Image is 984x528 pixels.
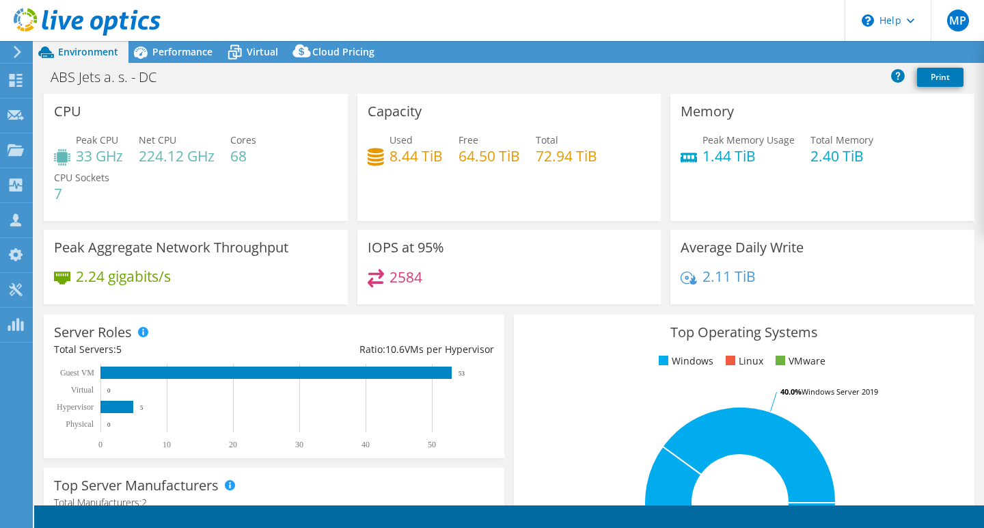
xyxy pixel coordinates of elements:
tspan: 40.0% [780,386,802,397]
span: Net CPU [139,133,176,146]
h4: 2.24 gigabits/s [76,269,171,284]
span: CPU Sockets [54,171,109,184]
h4: 72.94 TiB [536,148,597,163]
span: Peak Memory Usage [702,133,795,146]
h4: 224.12 GHz [139,148,215,163]
h3: Server Roles [54,325,132,340]
h3: Peak Aggregate Network Throughput [54,240,288,255]
h4: 2.40 TiB [810,148,873,163]
h3: IOPS at 95% [368,240,444,255]
h4: 7 [54,186,109,201]
tspan: Windows Server 2019 [802,386,878,397]
li: Linux [722,354,763,369]
span: Cores [230,133,256,146]
span: 2 [141,496,147,509]
div: Ratio: VMs per Hypervisor [274,342,494,357]
span: Total Memory [810,133,873,146]
span: 10.6 [385,343,405,356]
span: 5 [116,343,122,356]
text: Hypervisor [57,402,94,412]
h3: CPU [54,104,81,119]
h4: 2.11 TiB [702,269,756,284]
text: 40 [361,440,370,449]
span: Virtual [247,45,278,58]
h4: 2584 [389,269,422,285]
text: 0 [107,421,111,428]
svg: \n [862,14,874,27]
div: Total Servers: [54,342,274,357]
text: 10 [163,440,171,449]
h3: Average Daily Write [681,240,804,255]
h3: Capacity [368,104,422,119]
li: Windows [655,354,713,369]
span: Free [459,133,478,146]
text: 50 [428,440,436,449]
span: Performance [152,45,213,58]
span: Used [389,133,413,146]
h3: Top Operating Systems [524,325,964,340]
text: Physical [66,419,94,429]
text: Guest VM [60,368,94,378]
text: 0 [107,387,111,394]
h4: 68 [230,148,256,163]
text: Virtual [71,385,94,395]
h3: Top Server Manufacturers [54,478,219,493]
h4: 1.44 TiB [702,148,795,163]
text: 5 [140,404,143,411]
h4: Total Manufacturers: [54,495,494,510]
h4: 33 GHz [76,148,123,163]
text: 53 [459,370,465,377]
text: 30 [295,440,303,449]
span: Total [536,133,558,146]
text: 0 [98,440,102,449]
h1: ABS Jets a. s. - DC [44,70,178,85]
li: VMware [772,354,825,369]
h4: 8.44 TiB [389,148,443,163]
span: Cloud Pricing [312,45,374,58]
span: Peak CPU [76,133,118,146]
h4: 64.50 TiB [459,148,520,163]
span: MP [947,10,969,31]
a: Print [917,68,963,87]
span: Environment [58,45,118,58]
h3: Memory [681,104,734,119]
text: 20 [229,440,237,449]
